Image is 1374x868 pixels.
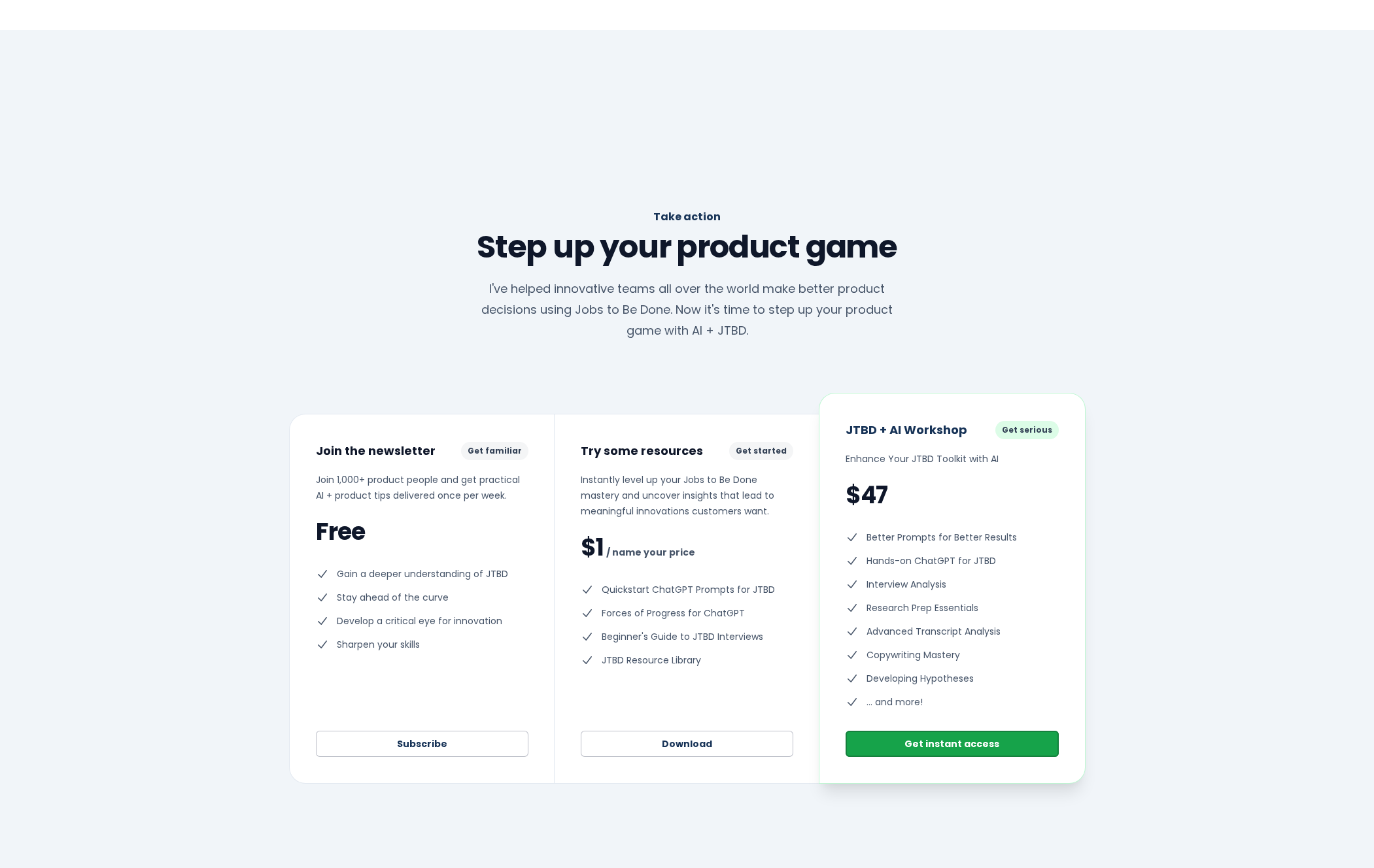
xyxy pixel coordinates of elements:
li: Better Prompts for Better Results [846,529,1058,545]
span: $1 [581,535,604,561]
p: Join 1,000+ product people and get practical AI + product tips delivered once per week. [316,472,528,503]
h3: Try some resources [581,441,703,461]
h2: Take action [394,208,980,226]
h3: JTBD + AI Workshop [846,420,967,441]
li: Gain a deeper understanding of JTBD [316,566,528,582]
a: Download [581,731,793,757]
a: Subscribe [316,731,528,757]
h3: Join the newsletter [316,441,436,461]
li: Hands-on ChatGPT for JTBD [846,553,1058,569]
li: Interview Analysis [846,576,1058,592]
li: Copywriting Mastery [846,647,1058,663]
li: Developing Hypotheses [846,671,1058,686]
li: Research Prep Essentials [846,600,1058,616]
span: / name your price [606,544,695,560]
p: Enhance Your JTBD Toolkit with AI [846,451,1058,467]
a: Get instant access [846,731,1058,757]
li: Sharpen your skills [316,637,528,652]
li: Advanced Transcript Analysis [846,624,1058,639]
li: Develop a critical eye for innovation [316,613,528,629]
li: JTBD Resource Library [581,652,793,668]
li: Stay ahead of the curve [316,590,528,605]
p: I've helped innovative teams all over the world make better product decisions using Jobs to Be Do... [468,278,907,341]
li: Forces of Progress for ChatGPT [581,605,793,621]
li: Beginner's Guide to JTBD Interviews [581,629,793,644]
li: Quickstart ChatGPT Prompts for JTBD [581,582,793,597]
p: Instantly level up your Jobs to Be Done mastery and uncover insights that lead to meaningful inno... [581,472,793,519]
p: Get started [729,442,793,460]
span: Free [316,519,365,545]
li: ... and more! [846,694,1058,710]
p: Get familiar [461,442,528,460]
span: $47 [846,482,887,509]
p: Step up your product game [394,231,980,263]
p: Get serious [995,421,1059,439]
